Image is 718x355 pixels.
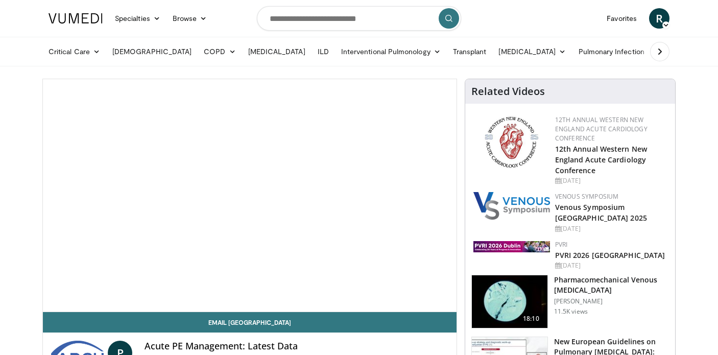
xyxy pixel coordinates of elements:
[483,115,540,169] img: 0954f259-7907-4053-a817-32a96463ecc8.png.150x105_q85_autocrop_double_scale_upscale_version-0.2.png
[471,85,545,98] h4: Related Videos
[555,240,568,249] a: PVRI
[198,41,242,62] a: COPD
[43,79,457,312] video-js: Video Player
[519,314,543,324] span: 18:10
[472,275,547,328] img: 2a48c003-e98e-48d3-b35d-cd884c9ceb83.150x105_q85_crop-smart_upscale.jpg
[312,41,335,62] a: ILD
[145,341,448,352] h4: Acute PE Management: Latest Data
[242,41,312,62] a: [MEDICAL_DATA]
[555,224,667,233] div: [DATE]
[42,41,106,62] a: Critical Care
[555,144,647,175] a: 12th Annual Western New England Acute Cardiology Conference
[166,8,213,29] a: Browse
[43,312,457,333] a: Email [GEOGRAPHIC_DATA]
[49,13,103,23] img: VuMedi Logo
[555,115,648,143] a: 12th Annual Western New England Acute Cardiology Conference
[257,6,461,31] input: Search topics, interventions
[555,202,647,223] a: Venous Symposium [GEOGRAPHIC_DATA] 2025
[492,41,572,62] a: [MEDICAL_DATA]
[473,192,550,220] img: 38765b2d-a7cd-4379-b3f3-ae7d94ee6307.png.150x105_q85_autocrop_double_scale_upscale_version-0.2.png
[649,8,669,29] a: R
[473,241,550,252] img: 33783847-ac93-4ca7-89f8-ccbd48ec16ca.webp.150x105_q85_autocrop_double_scale_upscale_version-0.2.jpg
[554,297,669,305] p: [PERSON_NAME]
[554,275,669,295] h3: Pharmacomechanical Venous [MEDICAL_DATA]
[109,8,166,29] a: Specialties
[555,176,667,185] div: [DATE]
[601,8,643,29] a: Favorites
[572,41,661,62] a: Pulmonary Infection
[447,41,493,62] a: Transplant
[471,275,669,329] a: 18:10 Pharmacomechanical Venous [MEDICAL_DATA] [PERSON_NAME] 11.5K views
[106,41,198,62] a: [DEMOGRAPHIC_DATA]
[555,250,665,260] a: PVRI 2026 [GEOGRAPHIC_DATA]
[555,192,619,201] a: Venous Symposium
[335,41,447,62] a: Interventional Pulmonology
[555,261,667,270] div: [DATE]
[554,307,588,316] p: 11.5K views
